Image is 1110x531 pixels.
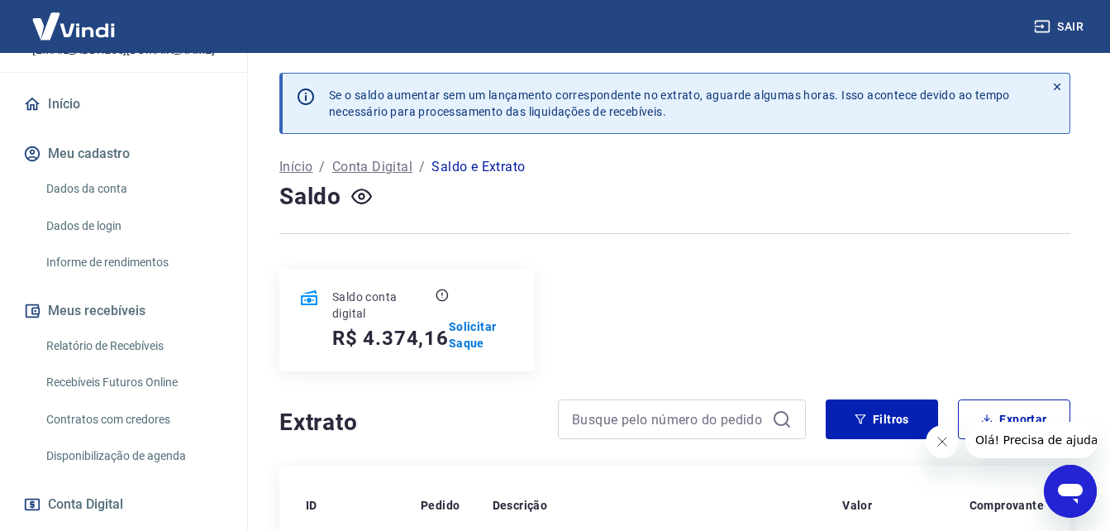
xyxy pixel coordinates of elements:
[965,422,1097,458] iframe: Mensagem da empresa
[969,497,1044,514] p: Comprovante
[40,403,227,437] a: Contratos com credores
[20,86,227,122] a: Início
[842,497,872,514] p: Valor
[279,157,312,177] a: Início
[493,497,548,514] p: Descrição
[40,366,227,399] a: Recebíveis Futuros Online
[431,157,525,177] p: Saldo e Extrato
[449,318,515,352] a: Solicitar Saque
[1031,12,1090,42] button: Sair
[329,87,1010,120] p: Se o saldo aumentar sem um lançamento correspondente no extrato, aguarde algumas horas. Isso acon...
[40,209,227,243] a: Dados de login
[319,157,325,177] p: /
[926,425,959,458] iframe: Fechar mensagem
[40,246,227,280] a: Informe de rendimentos
[419,157,425,177] p: /
[40,172,227,206] a: Dados da conta
[572,407,765,432] input: Busque pelo número do pedido
[20,293,227,329] button: Meus recebíveis
[279,180,341,213] h4: Saldo
[332,289,432,322] p: Saldo conta digital
[279,406,538,439] h4: Extrato
[20,1,127,51] img: Vindi
[421,497,460,514] p: Pedido
[40,439,227,473] a: Disponibilização de agenda
[332,325,449,352] h5: R$ 4.374,16
[10,12,139,25] span: Olá! Precisa de ajuda?
[40,329,227,363] a: Relatório de Recebíveis
[20,136,227,172] button: Meu cadastro
[20,486,227,523] button: Conta Digital
[826,399,938,439] button: Filtros
[332,157,412,177] a: Conta Digital
[958,399,1070,439] button: Exportar
[1044,465,1097,518] iframe: Botão para abrir a janela de mensagens
[306,497,317,514] p: ID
